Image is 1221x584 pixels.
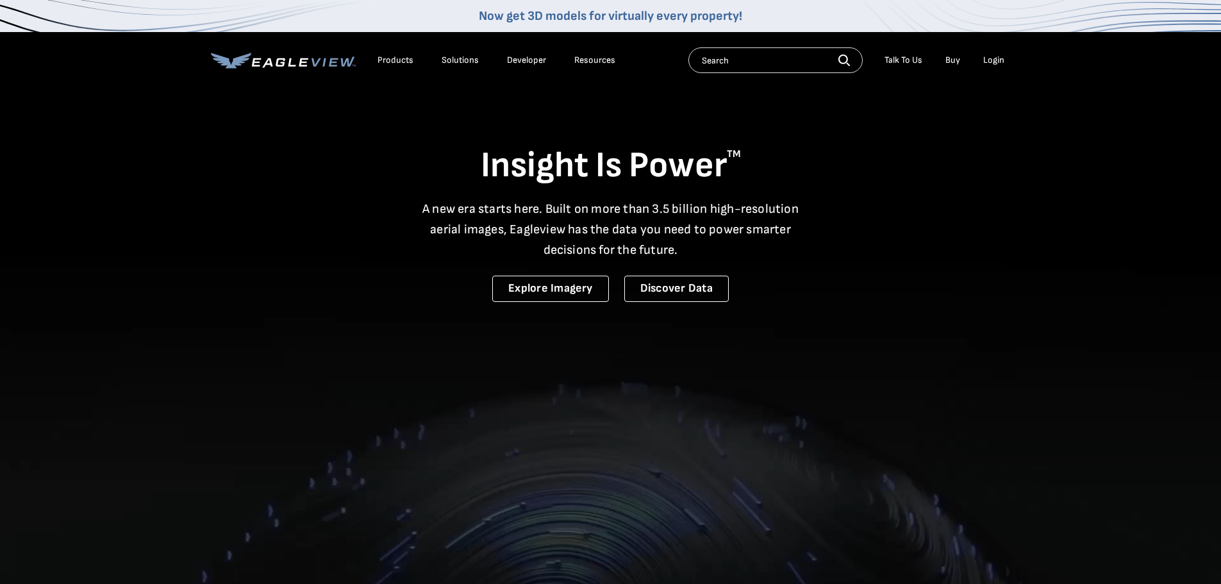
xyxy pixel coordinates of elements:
div: Solutions [442,54,479,66]
a: Discover Data [624,276,729,302]
div: Resources [574,54,615,66]
input: Search [688,47,863,73]
a: Developer [507,54,546,66]
h1: Insight Is Power [211,144,1011,188]
p: A new era starts here. Built on more than 3.5 billion high-resolution aerial images, Eagleview ha... [415,199,807,260]
a: Now get 3D models for virtually every property! [479,8,742,24]
a: Explore Imagery [492,276,609,302]
sup: TM [727,148,741,160]
div: Talk To Us [885,54,922,66]
div: Products [378,54,413,66]
div: Login [983,54,1004,66]
a: Buy [945,54,960,66]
